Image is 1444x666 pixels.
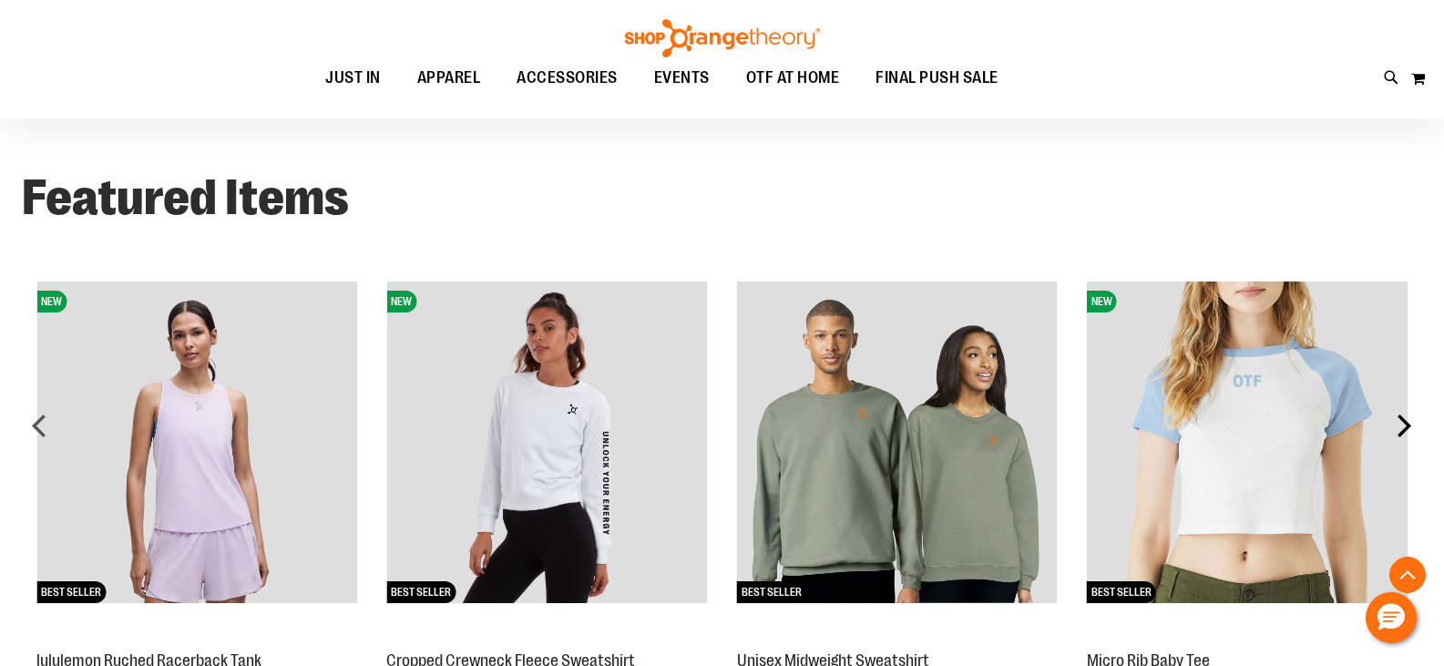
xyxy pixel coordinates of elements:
a: OTF AT HOME [728,57,858,99]
a: lululemon Ruched Racerback TankNEWBEST SELLER [36,631,357,646]
span: ACCESSORIES [517,57,618,98]
strong: Featured Items [22,169,349,226]
span: NEW [1087,291,1117,313]
button: Hello, have a question? Let’s chat. [1366,592,1417,643]
a: Cropped Crewneck Fleece SweatshirtNEWBEST SELLER [386,631,707,646]
a: FINAL PUSH SALE [857,57,1017,99]
span: FINAL PUSH SALE [876,57,999,98]
span: NEW [386,291,416,313]
a: Unisex Midweight SweatshirtBEST SELLER [737,631,1058,646]
span: JUST IN [325,57,381,98]
div: prev [22,407,58,444]
button: Back To Top [1389,557,1426,593]
a: EVENTS [636,57,728,99]
span: BEST SELLER [36,581,106,603]
a: Micro Rib Baby TeeNEWBEST SELLER [1087,631,1408,646]
span: NEW [36,291,67,313]
a: APPAREL [399,57,499,99]
div: next [1386,407,1422,444]
img: Unisex Midweight Sweatshirt [737,282,1058,602]
img: lululemon Ruched Racerback Tank [36,282,357,602]
span: OTF AT HOME [746,57,840,98]
span: BEST SELLER [737,581,806,603]
img: Shop Orangetheory [622,19,823,57]
span: BEST SELLER [1087,581,1156,603]
span: EVENTS [654,57,710,98]
a: ACCESSORIES [498,57,636,99]
span: APPAREL [417,57,481,98]
span: BEST SELLER [386,581,456,603]
img: Cropped Crewneck Fleece Sweatshirt [386,282,707,602]
img: Micro Rib Baby Tee [1087,282,1408,602]
a: JUST IN [307,57,399,99]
